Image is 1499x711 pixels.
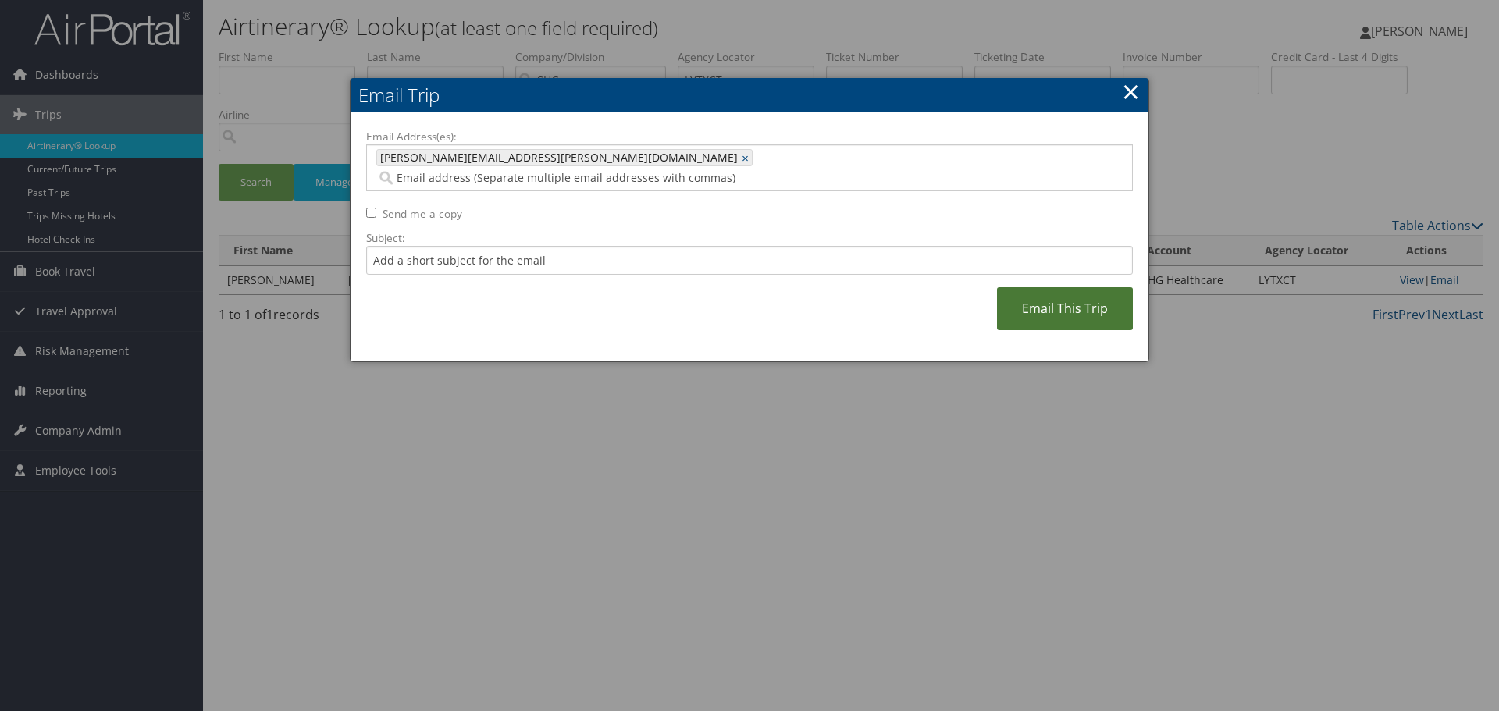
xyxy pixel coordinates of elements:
h2: Email Trip [351,78,1148,112]
input: Add a short subject for the email [366,246,1133,275]
label: Send me a copy [383,206,462,222]
a: × [1122,76,1140,107]
a: Email This Trip [997,287,1133,330]
label: Email Address(es): [366,129,1133,144]
span: [PERSON_NAME][EMAIL_ADDRESS][PERSON_NAME][DOMAIN_NAME] [377,150,738,165]
a: × [742,150,752,165]
label: Subject: [366,230,1133,246]
input: Email address (Separate multiple email addresses with commas) [376,170,885,186]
